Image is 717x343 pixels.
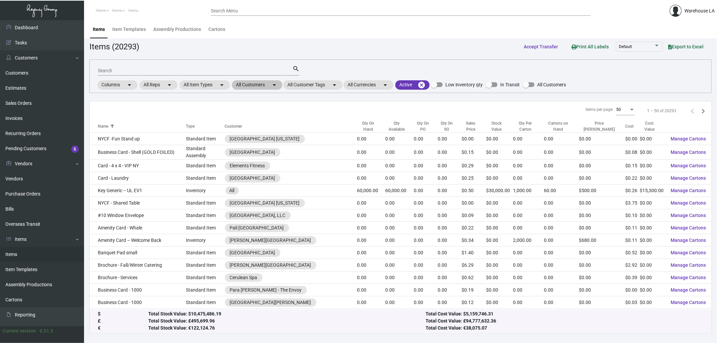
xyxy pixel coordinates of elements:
td: $1.40 [462,247,486,259]
td: $0.00 [640,234,665,247]
td: $0.00 [640,222,665,234]
span: Items [128,8,138,13]
div: Stock Value [486,120,507,132]
td: Standard Item [186,160,225,172]
td: $0.00 [486,259,513,271]
div: [GEOGRAPHIC_DATA], LLC [230,212,286,219]
div: Price [PERSON_NAME] [579,120,619,132]
div: Type [186,123,195,129]
td: $0.15 [625,160,640,172]
td: 0.00 [438,184,462,197]
div: 1 – 50 of 20293 [647,108,676,114]
mat-icon: cancel [417,81,426,89]
span: Manage Cartons [671,275,706,280]
td: 60.00 [544,184,579,197]
mat-icon: search [292,65,300,73]
td: $0.29 [462,160,486,172]
td: $500.00 [579,184,625,197]
td: $0.00 [640,247,665,259]
mat-chip: All Customer Tags [283,80,343,90]
td: 0.00 [414,184,438,197]
span: Manage Cartons [671,300,706,305]
td: 0.00 [357,271,386,284]
button: Manage Cartons [665,259,711,271]
button: Manage Cartons [665,271,711,284]
td: $6.29 [462,259,486,271]
mat-chip: Columns [97,80,137,90]
td: $0.00 [462,197,486,209]
td: $0.00 [486,271,513,284]
div: Sales Price [462,120,486,132]
td: $0.15 [462,145,486,160]
td: $0.00 [640,172,665,184]
button: Accept Transfer [518,41,563,53]
button: Previous page [687,105,698,116]
td: 0.00 [438,222,462,234]
td: 0.00 [544,247,579,259]
td: Standard Item [186,259,225,271]
td: $0.00 [486,296,513,309]
td: 0.00 [385,145,414,160]
td: $0.00 [640,259,665,271]
td: 0.00 [544,145,579,160]
td: $0.00 [579,145,625,160]
div: Warehouse LA [684,7,715,14]
td: 0.00 [438,296,462,309]
td: 0.00 [438,133,462,145]
span: Manage Cartons [671,238,706,243]
mat-icon: arrow_drop_down [165,81,173,89]
td: $0.00 [579,284,625,296]
div: Name [98,123,186,129]
td: $30,000.00 [486,184,513,197]
td: 0.00 [513,197,544,209]
td: Amenity Card - Whale [90,222,186,234]
td: 0.00 [438,160,462,172]
td: Standard Item [186,296,225,309]
td: 0.00 [414,209,438,222]
td: $0.39 [625,271,640,284]
td: 0.00 [438,172,462,184]
td: #10 Window Envelope [90,209,186,222]
td: 0.00 [513,172,544,184]
td: Standard Item [186,271,225,284]
div: Cost Value [640,120,659,132]
td: $0.00 [640,133,665,145]
td: 0.00 [438,259,462,271]
td: 0.00 [513,271,544,284]
div: Stock Value [486,120,513,132]
td: $0.00 [625,284,640,296]
button: Export to Excel [663,41,709,53]
span: Manage Cartons [671,225,706,230]
div: Items (20293) [89,41,139,53]
td: 0.00 [513,284,544,296]
button: Manage Cartons [665,209,711,221]
td: $0.00 [579,222,625,234]
mat-icon: arrow_drop_down [330,81,338,89]
td: $0.09 [462,209,486,222]
td: $0.00 [486,133,513,145]
td: $0.00 [486,234,513,247]
td: NYCF -Fun Stand up [90,133,186,145]
td: $0.00 [579,133,625,145]
span: Manage Cartons [671,136,706,141]
td: 0.00 [513,247,544,259]
div: Cartons on Hand [544,120,573,132]
td: 0.00 [357,259,386,271]
div: Price [PERSON_NAME] [579,120,625,132]
button: Manage Cartons [665,247,711,259]
td: 0.00 [357,172,386,184]
td: 0.00 [544,172,579,184]
td: $0.00 [486,247,513,259]
div: Qty Per Carton [513,120,538,132]
td: 0.00 [513,160,544,172]
td: 0.00 [438,197,462,209]
td: 0.00 [513,296,544,309]
td: $0.11 [625,222,640,234]
div: Cartons [208,26,225,33]
td: $15,300.00 [640,184,665,197]
td: 0.00 [544,271,579,284]
mat-icon: arrow_drop_down [218,81,226,89]
td: $0.00 [462,133,486,145]
div: Cartons on Hand [544,120,579,132]
td: $0.00 [486,172,513,184]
